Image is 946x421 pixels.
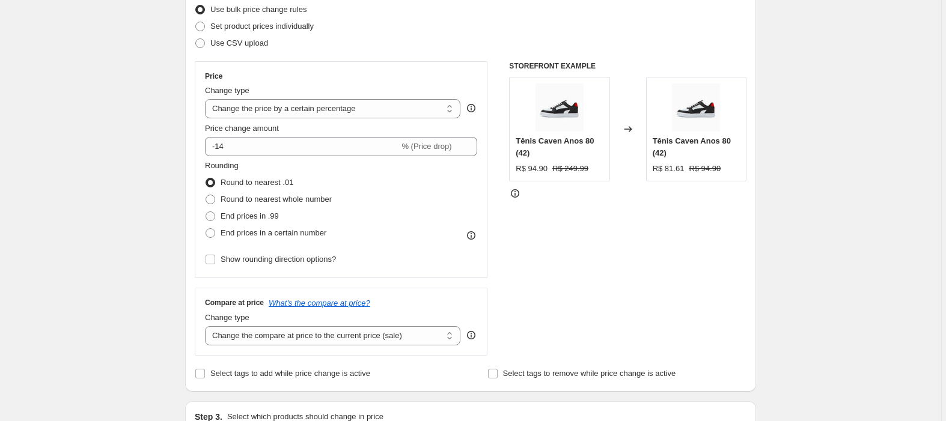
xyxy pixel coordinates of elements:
span: Select tags to remove while price change is active [503,369,676,378]
span: Price change amount [205,124,279,133]
h3: Price [205,71,222,81]
span: Round to nearest .01 [221,178,293,187]
strike: R$ 94.90 [689,163,721,175]
strike: R$ 249.99 [552,163,588,175]
img: png_073e6141-a222-44d0-b574-3093cf9c58da_80x.jpg [672,83,720,132]
span: Rounding [205,161,239,170]
span: % (Price drop) [401,142,451,151]
span: Change type [205,313,249,322]
h6: STOREFRONT EXAMPLE [509,61,746,71]
div: help [465,102,477,114]
span: End prices in a certain number [221,228,326,237]
span: Select tags to add while price change is active [210,369,370,378]
div: R$ 94.90 [516,163,548,175]
div: R$ 81.61 [653,163,685,175]
span: Show rounding direction options? [221,255,336,264]
span: Change type [205,86,249,95]
span: Set product prices individually [210,22,314,31]
h3: Compare at price [205,298,264,307]
span: Use CSV upload [210,38,268,47]
span: Use bulk price change rules [210,5,307,14]
div: help [465,329,477,341]
span: Round to nearest whole number [221,195,332,204]
span: Tênis Caven Anos 80 (42) [516,136,594,157]
button: What's the compare at price? [269,298,370,307]
input: -15 [205,137,399,156]
span: End prices in .99 [221,211,279,220]
span: Tênis Caven Anos 80 (42) [653,136,731,157]
img: png_073e6141-a222-44d0-b574-3093cf9c58da_80x.jpg [536,83,584,132]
